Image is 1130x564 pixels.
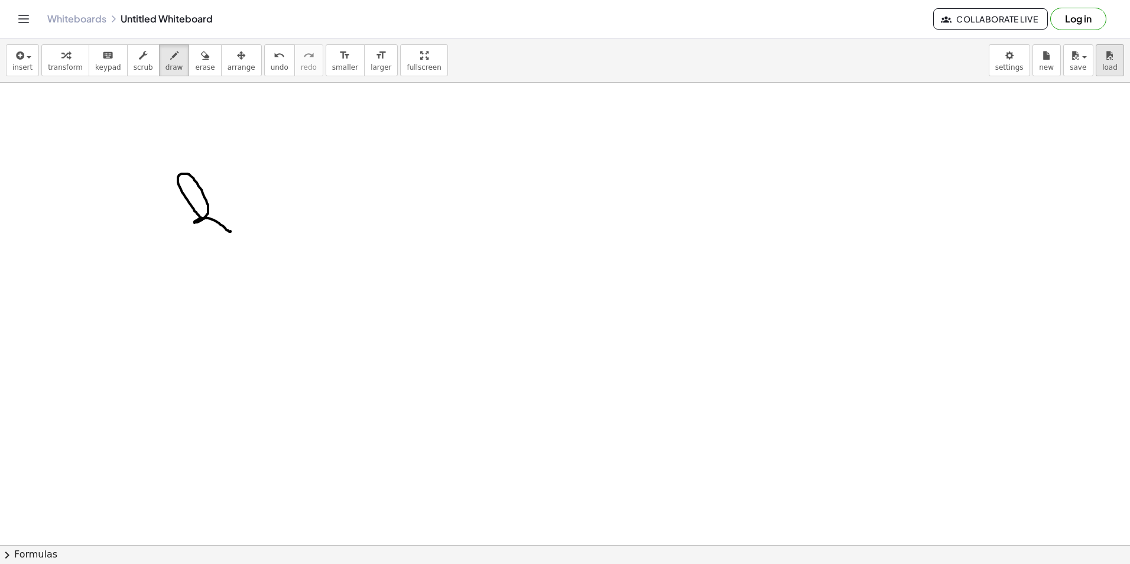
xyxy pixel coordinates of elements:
[1096,44,1124,76] button: load
[264,44,295,76] button: undoundo
[102,48,113,63] i: keyboard
[1050,8,1106,30] button: Log in
[407,63,441,72] span: fullscreen
[989,44,1030,76] button: settings
[1102,63,1118,72] span: load
[339,48,350,63] i: format_size
[189,44,221,76] button: erase
[274,48,285,63] i: undo
[12,63,33,72] span: insert
[41,44,89,76] button: transform
[326,44,365,76] button: format_sizesmaller
[1070,63,1086,72] span: save
[303,48,314,63] i: redo
[375,48,387,63] i: format_size
[14,9,33,28] button: Toggle navigation
[127,44,160,76] button: scrub
[1063,44,1093,76] button: save
[332,63,358,72] span: smaller
[48,63,83,72] span: transform
[400,44,447,76] button: fullscreen
[221,44,262,76] button: arrange
[371,63,391,72] span: larger
[943,14,1038,24] span: Collaborate Live
[134,63,153,72] span: scrub
[933,8,1048,30] button: Collaborate Live
[95,63,121,72] span: keypad
[165,63,183,72] span: draw
[995,63,1024,72] span: settings
[1032,44,1061,76] button: new
[1039,63,1054,72] span: new
[301,63,317,72] span: redo
[364,44,398,76] button: format_sizelarger
[228,63,255,72] span: arrange
[294,44,323,76] button: redoredo
[271,63,288,72] span: undo
[89,44,128,76] button: keyboardkeypad
[159,44,190,76] button: draw
[6,44,39,76] button: insert
[195,63,215,72] span: erase
[47,13,106,25] a: Whiteboards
